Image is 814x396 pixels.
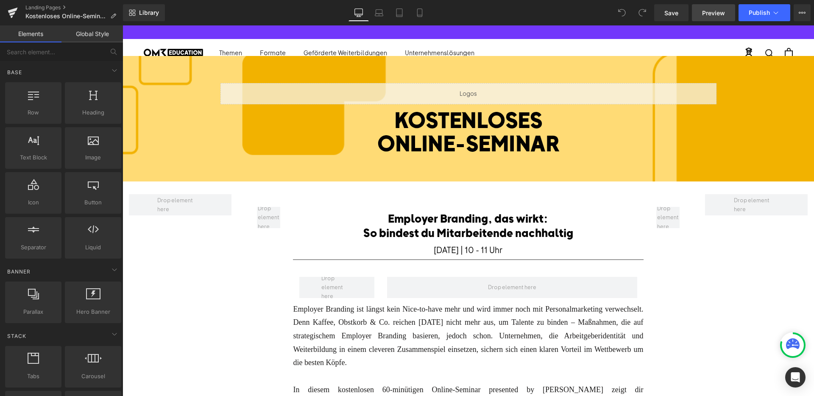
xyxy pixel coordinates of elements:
[67,372,119,381] span: Carousel
[67,243,119,252] span: Liquid
[241,186,451,214] font: Employer Branding, das wirkt: So bindest du Mitarbeitende nachhaltig
[123,4,165,21] a: New Library
[8,307,59,316] span: Parallax
[8,198,59,207] span: Icon
[643,23,652,32] a: Suche
[749,9,770,16] span: Publish
[139,9,159,17] span: Library
[6,68,23,76] span: Base
[8,243,59,252] span: Separator
[282,23,352,31] a: Unternehmenslösungen
[97,22,352,33] nav: Hauptmenü
[389,4,410,21] a: Tablet
[634,4,651,21] button: Redo
[8,108,59,117] span: Row
[613,4,630,21] button: Undo
[369,4,389,21] a: Laptop
[692,4,735,21] a: Preview
[21,23,81,31] img: Omr_education_Logo
[67,153,119,162] span: Image
[67,307,119,316] span: Hero Banner
[6,332,27,340] span: Stack
[170,279,521,342] font: Employer Branding ist längst kein Nice-to-have mehr und wird immer noch mit Personalmarketing ver...
[702,8,725,17] span: Preview
[6,268,31,276] span: Banner
[785,367,806,388] div: Open Intercom Messenger
[67,108,119,117] span: Heading
[348,4,369,21] a: Desktop
[25,4,123,11] a: Landing Pages
[98,82,594,129] h1: KOSTENLOSES ONLINE-SEMINAR
[311,219,380,229] font: [DATE] | 10 - 11 Uhr
[67,198,119,207] span: Button
[97,23,120,31] a: ThemenThemen
[739,4,790,21] button: Publish
[8,153,59,162] span: Text Block
[25,13,107,20] span: Kostenloses Online-Seminar | Employer Branding &amp; Retention
[181,23,265,31] a: Geförderte Weiterbildungen
[137,23,163,31] a: FormateFormate
[662,22,670,32] a: Warenkorb öffnen
[664,8,678,17] span: Save
[410,4,430,21] a: Mobile
[170,360,521,395] font: In diesem kostenlosen 60-minütigen Online-Seminar presented by [PERSON_NAME] zeigt dir [PERSON_NA...
[61,25,123,42] a: Global Style
[794,4,811,21] button: More
[8,372,59,381] span: Tabs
